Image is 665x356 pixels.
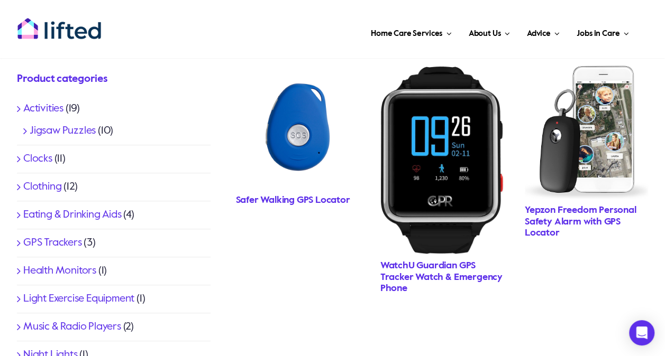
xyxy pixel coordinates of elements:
a: Home Care Services [368,16,455,48]
span: (2) [123,322,134,332]
span: (12) [63,182,77,192]
a: Activities [23,104,63,114]
a: Yepzon Freedom Personal Safety Alarm with GPS Locator [525,205,636,238]
img: Yepzon Freedom GPS tracker with SOS button for Elderly [525,65,648,199]
a: Advice [524,16,563,48]
a: Clocks [23,154,52,164]
a: About Us [465,16,513,48]
span: (1) [98,266,107,276]
a: lifted-logo [17,17,102,28]
a: Music & Radio Players [23,322,121,332]
a: Jigsaw Puzzles [30,126,96,136]
nav: Main Menu [124,16,632,48]
a: Light Exercise Equipment [23,294,134,304]
span: About Us [468,25,500,42]
img: CPR Guardian II Personal Alarm with Emergency Assist Button [380,65,504,254]
a: Health Monitors [23,266,96,276]
a: CPR Guardian II Personal Alarm with Emergency Assist Button [380,65,504,76]
span: Advice [527,25,551,42]
span: (1) [136,294,145,304]
span: (10) [98,126,113,136]
a: WatchU Guardian GPS Tracker Watch & Emergency Phone [380,261,503,293]
span: (19) [66,104,80,114]
span: (4) [123,210,134,220]
span: Home Care Services [371,25,442,42]
a: Jobs in Care [573,16,632,48]
span: (11) [54,154,66,164]
span: (3) [84,238,95,248]
span: Jobs in Care [577,25,620,42]
a: Yepzon Freedom GPS tracker with SOS button for Elderly [525,65,648,76]
a: Safer Walking GPS Locator [236,195,350,205]
div: Open Intercom Messenger [629,320,654,345]
a: GPS Trackers [23,238,82,248]
a: RAVT01Storyandsons_1152x1152 [236,65,359,76]
h4: Product categories [17,72,211,87]
a: Clothing [23,182,61,192]
a: Eating & Drinking Aids [23,210,122,220]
